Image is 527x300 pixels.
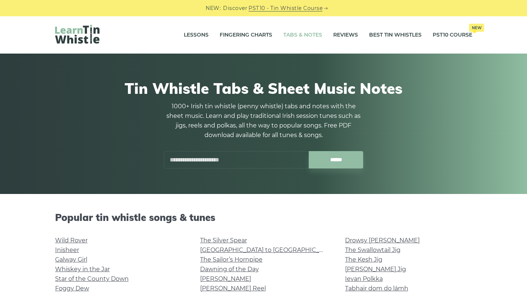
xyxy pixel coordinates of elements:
[184,26,209,44] a: Lessons
[200,237,247,244] a: The Silver Spear
[345,246,401,253] a: The Swallowtail Jig
[220,26,272,44] a: Fingering Charts
[55,237,88,244] a: Wild Rover
[55,25,99,44] img: LearnTinWhistle.com
[345,256,382,263] a: The Kesh Jig
[469,24,484,32] span: New
[345,266,406,273] a: [PERSON_NAME] Jig
[369,26,422,44] a: Best Tin Whistles
[333,26,358,44] a: Reviews
[164,102,364,140] p: 1000+ Irish tin whistle (penny whistle) tabs and notes with the sheet music. Learn and play tradi...
[200,246,337,253] a: [GEOGRAPHIC_DATA] to [GEOGRAPHIC_DATA]
[55,212,472,223] h2: Popular tin whistle songs & tunes
[200,275,251,282] a: [PERSON_NAME]
[55,246,79,253] a: Inisheer
[55,275,129,282] a: Star of the County Down
[55,285,89,292] a: Foggy Dew
[433,26,472,44] a: PST10 CourseNew
[55,79,472,97] h1: Tin Whistle Tabs & Sheet Music Notes
[55,266,110,273] a: Whiskey in the Jar
[345,237,420,244] a: Drowsy [PERSON_NAME]
[200,266,259,273] a: Dawning of the Day
[345,275,383,282] a: Ievan Polkka
[345,285,408,292] a: Tabhair dom do lámh
[200,256,263,263] a: The Sailor’s Hornpipe
[200,285,266,292] a: [PERSON_NAME] Reel
[55,256,87,263] a: Galway Girl
[283,26,322,44] a: Tabs & Notes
